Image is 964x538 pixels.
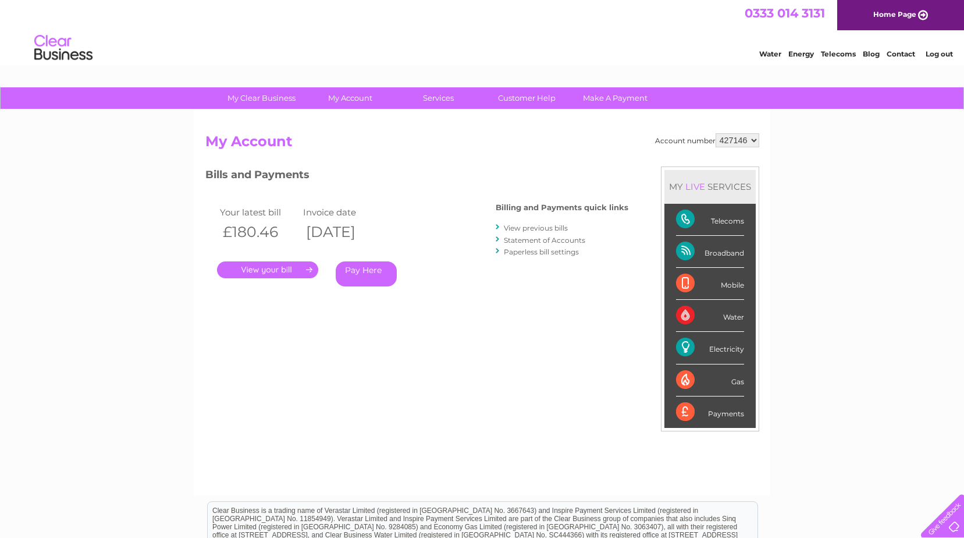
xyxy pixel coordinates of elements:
a: Energy [788,49,814,58]
th: £180.46 [217,220,301,244]
div: LIVE [683,181,707,192]
div: Broadband [676,236,744,268]
a: Customer Help [479,87,575,109]
a: My Clear Business [214,87,310,109]
a: Log out [926,49,953,58]
a: Blog [863,49,880,58]
div: Water [676,300,744,332]
a: 0333 014 3131 [745,6,825,20]
img: logo.png [34,30,93,66]
h3: Bills and Payments [205,167,628,187]
a: Services [390,87,486,109]
a: Water [759,49,781,58]
h4: Billing and Payments quick links [496,203,628,212]
a: Contact [887,49,915,58]
div: Clear Business is a trading name of Verastar Limited (registered in [GEOGRAPHIC_DATA] No. 3667643... [208,6,757,56]
div: Telecoms [676,204,744,236]
a: Make A Payment [567,87,663,109]
th: [DATE] [300,220,384,244]
a: View previous bills [504,224,568,232]
a: Statement of Accounts [504,236,585,245]
a: Paperless bill settings [504,247,579,256]
a: My Account [302,87,398,109]
a: Pay Here [336,261,397,286]
td: Invoice date [300,204,384,220]
div: Electricity [676,332,744,364]
div: Mobile [676,268,744,300]
div: MY SERVICES [664,170,756,203]
a: Telecoms [821,49,856,58]
div: Gas [676,364,744,397]
div: Payments [676,397,744,428]
h2: My Account [205,133,759,155]
div: Account number [655,133,759,147]
a: . [217,261,318,278]
td: Your latest bill [217,204,301,220]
